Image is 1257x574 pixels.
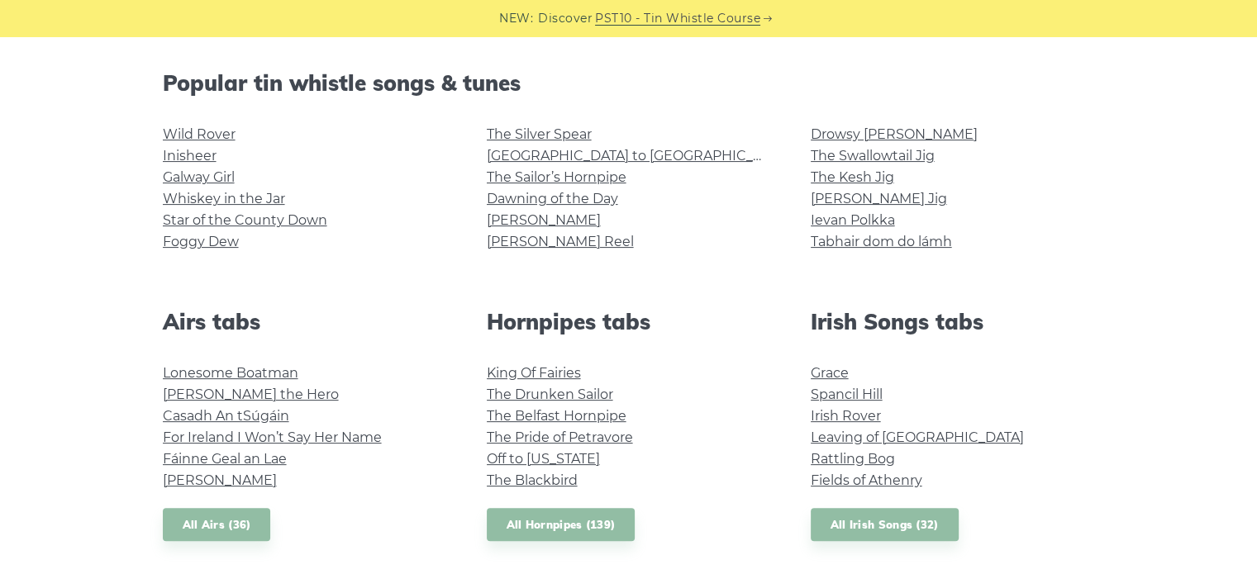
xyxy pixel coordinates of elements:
span: NEW: [499,9,533,28]
a: The Belfast Hornpipe [487,408,626,424]
a: Casadh An tSúgáin [163,408,289,424]
a: Rattling Bog [811,451,895,467]
a: Galway Girl [163,169,235,185]
a: The Drunken Sailor [487,387,613,402]
a: For Ireland I Won’t Say Her Name [163,429,382,445]
a: Fields of Athenry [811,472,922,488]
a: Whiskey in the Jar [163,191,285,206]
h2: Popular tin whistle songs & tunes [163,70,1095,96]
a: Wild Rover [163,126,236,142]
a: King Of Fairies [487,365,581,381]
a: The Swallowtail Jig [811,148,935,164]
a: Fáinne Geal an Lae [163,451,287,467]
a: PST10 - Tin Whistle Course [595,9,760,28]
a: Irish Rover [811,408,881,424]
h2: Airs tabs [163,309,447,334]
a: Inisheer [163,148,217,164]
a: The Blackbird [487,472,578,488]
a: The Kesh Jig [811,169,894,185]
a: Grace [811,365,849,381]
a: All Airs (36) [163,508,271,542]
a: [PERSON_NAME] Jig [811,191,947,206]
span: Discover [538,9,593,28]
h2: Irish Songs tabs [811,309,1095,334]
a: Off to [US_STATE] [487,451,600,467]
a: Foggy Dew [163,234,239,249]
a: Spancil Hill [811,387,883,402]
h2: Hornpipes tabs [487,309,771,334]
a: [PERSON_NAME] Reel [487,234,634,249]
a: All Irish Songs (32) [811,508,959,542]
a: Star of the County Down [163,212,327,228]
a: Dawning of the Day [487,191,618,206]
a: Tabhair dom do lámh [811,234,952,249]
a: [GEOGRAPHIC_DATA] to [GEOGRAPHIC_DATA] [487,148,792,164]
a: [PERSON_NAME] [487,212,601,228]
a: [PERSON_NAME] [163,472,277,488]
a: The Pride of Petravore [487,429,633,445]
a: [PERSON_NAME] the Hero [163,387,339,402]
a: All Hornpipes (139) [487,508,636,542]
a: Drowsy [PERSON_NAME] [811,126,978,142]
a: Leaving of [GEOGRAPHIC_DATA] [811,429,1024,445]
a: The Silver Spear [487,126,592,142]
a: Ievan Polkka [811,212,895,228]
a: Lonesome Boatman [163,365,298,381]
a: The Sailor’s Hornpipe [487,169,626,185]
